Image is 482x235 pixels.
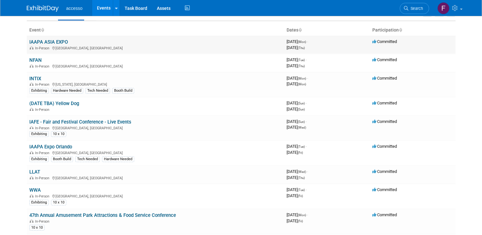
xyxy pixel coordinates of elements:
img: In-Person Event [30,151,33,154]
span: (Tue) [298,58,305,62]
img: In-Person Event [30,82,33,86]
img: In-Person Event [30,64,33,68]
span: (Tue) [298,145,305,148]
div: 10 x 10 [51,200,66,205]
a: IAAPA ASIA EXPO [29,39,68,45]
div: Exhibiting [29,156,49,162]
img: In-Person Event [30,108,33,111]
div: Booth Build [112,88,134,94]
img: In-Person Event [30,126,33,129]
div: [GEOGRAPHIC_DATA], [GEOGRAPHIC_DATA] [29,150,281,155]
span: In-Person [35,151,51,155]
span: - [306,187,307,192]
a: Search [400,3,429,14]
img: In-Person Event [30,194,33,197]
span: [DATE] [287,119,307,124]
span: Committed [372,119,397,124]
span: [DATE] [287,212,308,217]
div: [US_STATE], [GEOGRAPHIC_DATA] [29,82,281,87]
img: Flannery Higgins [437,2,449,14]
div: Booth Build [51,156,73,162]
div: [GEOGRAPHIC_DATA], [GEOGRAPHIC_DATA] [29,125,281,130]
span: [DATE] [287,57,307,62]
a: Sort by Participation Type [399,27,402,32]
span: [DATE] [287,63,305,68]
th: Dates [284,25,370,36]
th: Event [27,25,284,36]
span: [DATE] [287,218,303,223]
a: Sort by Start Date [298,27,302,32]
img: ExhibitDay [27,5,59,12]
span: Committed [372,101,397,105]
div: Hardware Needed [102,156,134,162]
span: Committed [372,169,397,174]
div: Tech Needed [85,88,110,94]
span: - [307,39,308,44]
a: LLAT [29,169,40,175]
div: Exhibiting [29,131,49,137]
span: In-Person [35,194,51,198]
div: [GEOGRAPHIC_DATA], [GEOGRAPHIC_DATA] [29,193,281,198]
span: [DATE] [287,150,303,155]
span: In-Person [35,82,51,87]
span: (Wed) [298,126,306,129]
span: (Thu) [298,176,305,180]
span: Committed [372,187,397,192]
span: [DATE] [287,125,306,130]
span: (Mon) [298,40,306,44]
div: 10 x 10 [29,225,45,231]
a: Sort by Event Name [41,27,44,32]
span: (Fri) [298,151,303,154]
span: [DATE] [287,76,308,81]
div: 10 x 10 [51,131,66,137]
a: (DATE TBA) Yellow Dog [29,101,79,106]
div: [GEOGRAPHIC_DATA], [GEOGRAPHIC_DATA] [29,45,281,50]
a: INTIX [29,76,41,82]
span: - [307,169,308,174]
span: - [306,57,307,62]
span: [DATE] [287,193,303,198]
th: Participation [370,25,456,36]
div: Tech Needed [75,156,100,162]
span: [DATE] [287,39,308,44]
span: (Mon) [298,82,306,86]
span: In-Person [35,219,51,224]
span: Committed [372,144,397,149]
span: (Fri) [298,219,303,223]
span: [DATE] [287,187,307,192]
img: In-Person Event [30,219,33,223]
span: In-Person [35,64,51,68]
span: [DATE] [287,169,308,174]
span: Search [408,6,423,11]
div: [GEOGRAPHIC_DATA], [GEOGRAPHIC_DATA] [29,175,281,180]
span: [DATE] [287,101,307,105]
span: accesso [66,6,83,11]
span: (Thu) [298,64,305,68]
span: In-Person [35,176,51,180]
span: Committed [372,76,397,81]
span: (Sun) [298,120,305,124]
div: Hardware Needed [51,88,83,94]
a: IAFE - Fair and Festival Conference - Live Events [29,119,131,125]
span: - [306,101,307,105]
span: - [307,212,308,217]
span: [DATE] [287,144,307,149]
span: In-Person [35,108,51,112]
span: (Mon) [298,77,306,80]
div: Exhibiting [29,200,49,205]
a: WWA [29,187,41,193]
span: Committed [372,57,397,62]
span: [DATE] [287,45,305,50]
div: Exhibiting [29,88,49,94]
a: IAAPA Expo Orlando [29,144,72,150]
span: - [306,144,307,149]
span: (Sun) [298,102,305,105]
a: 47th Annual Amusement Park Attractions & Food Service Conference [29,212,176,218]
span: (Sun) [298,108,305,111]
span: In-Person [35,46,51,50]
span: [DATE] [287,107,305,111]
span: - [307,76,308,81]
span: [DATE] [287,175,305,180]
img: In-Person Event [30,176,33,179]
a: NFAN [29,57,42,63]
